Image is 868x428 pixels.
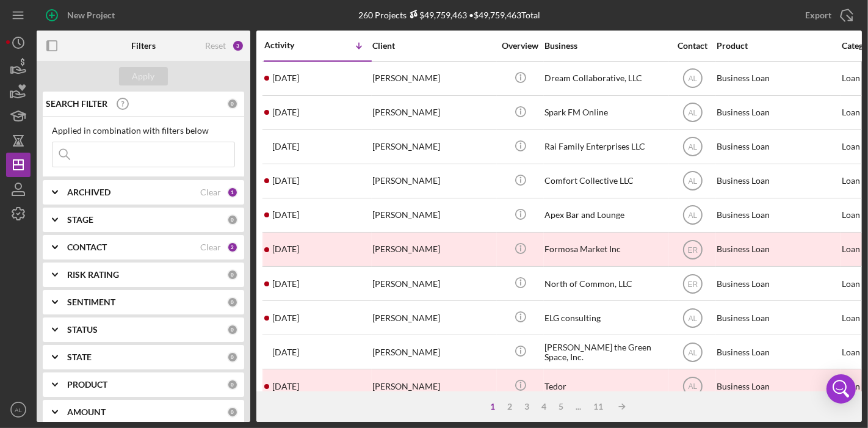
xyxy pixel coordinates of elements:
[687,280,698,288] text: ER
[688,143,697,151] text: AL
[717,302,839,334] div: Business Loan
[272,347,299,357] time: 2025-07-24 17:29
[272,176,299,186] time: 2025-08-25 03:40
[717,41,839,51] div: Product
[67,242,107,252] b: CONTACT
[688,177,697,186] text: AL
[227,379,238,390] div: 0
[67,407,106,417] b: AMOUNT
[372,267,494,300] div: [PERSON_NAME]
[46,99,107,109] b: SEARCH FILTER
[232,40,244,52] div: 3
[272,210,299,220] time: 2025-08-22 15:50
[272,73,299,83] time: 2025-09-04 01:13
[544,199,667,231] div: Apex Bar and Lounge
[227,407,238,418] div: 0
[570,402,588,412] div: ...
[227,297,238,308] div: 0
[497,41,543,51] div: Overview
[67,380,107,390] b: PRODUCT
[67,270,119,280] b: RISK RATING
[717,370,839,402] div: Business Loan
[132,67,155,85] div: Apply
[826,374,856,404] div: Open Intercom Messenger
[372,302,494,334] div: [PERSON_NAME]
[793,3,862,27] button: Export
[272,382,299,391] time: 2025-07-18 20:11
[717,199,839,231] div: Business Loan
[544,267,667,300] div: North of Common, LLC
[52,126,235,136] div: Applied in combination with filters below
[688,211,697,220] text: AL
[67,187,110,197] b: ARCHIVED
[519,402,536,412] div: 3
[544,336,667,368] div: [PERSON_NAME] the Green Space, Inc.
[131,41,156,51] b: Filters
[805,3,831,27] div: Export
[272,279,299,289] time: 2025-08-11 21:33
[372,370,494,402] div: [PERSON_NAME]
[372,131,494,163] div: [PERSON_NAME]
[272,142,299,151] time: 2025-08-28 22:34
[544,302,667,334] div: ELG consulting
[205,41,226,51] div: Reset
[544,62,667,95] div: Dream Collaborative, LLC
[200,187,221,197] div: Clear
[372,41,494,51] div: Client
[687,245,698,254] text: ER
[407,10,467,20] div: $49,759,463
[717,267,839,300] div: Business Loan
[544,96,667,129] div: Spark FM Online
[227,214,238,225] div: 0
[553,402,570,412] div: 5
[372,62,494,95] div: [PERSON_NAME]
[37,3,127,27] button: New Project
[544,41,667,51] div: Business
[670,41,715,51] div: Contact
[227,352,238,363] div: 0
[717,62,839,95] div: Business Loan
[227,269,238,280] div: 0
[372,96,494,129] div: [PERSON_NAME]
[544,233,667,266] div: Formosa Market Inc
[544,370,667,402] div: Tedor
[15,407,22,413] text: AL
[67,215,93,225] b: STAGE
[588,402,610,412] div: 11
[227,98,238,109] div: 0
[717,96,839,129] div: Business Loan
[544,131,667,163] div: Rai Family Enterprises LLC
[67,352,92,362] b: STATE
[372,336,494,368] div: [PERSON_NAME]
[717,233,839,266] div: Business Loan
[688,382,697,391] text: AL
[6,397,31,422] button: AL
[502,402,519,412] div: 2
[536,402,553,412] div: 4
[544,165,667,197] div: Comfort Collective LLC
[372,199,494,231] div: [PERSON_NAME]
[200,242,221,252] div: Clear
[67,3,115,27] div: New Project
[227,324,238,335] div: 0
[688,348,697,357] text: AL
[272,244,299,254] time: 2025-08-21 17:18
[227,242,238,253] div: 2
[372,233,494,266] div: [PERSON_NAME]
[717,336,839,368] div: Business Loan
[688,109,697,117] text: AL
[264,40,318,50] div: Activity
[372,165,494,197] div: [PERSON_NAME]
[717,131,839,163] div: Business Loan
[227,187,238,198] div: 1
[67,325,98,335] b: STATUS
[67,297,115,307] b: SENTIMENT
[688,314,697,322] text: AL
[717,165,839,197] div: Business Loan
[119,67,168,85] button: Apply
[272,107,299,117] time: 2025-09-02 23:18
[272,313,299,323] time: 2025-08-11 18:32
[358,10,540,20] div: 260 Projects • $49,759,463 Total
[485,402,502,412] div: 1
[688,74,697,83] text: AL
